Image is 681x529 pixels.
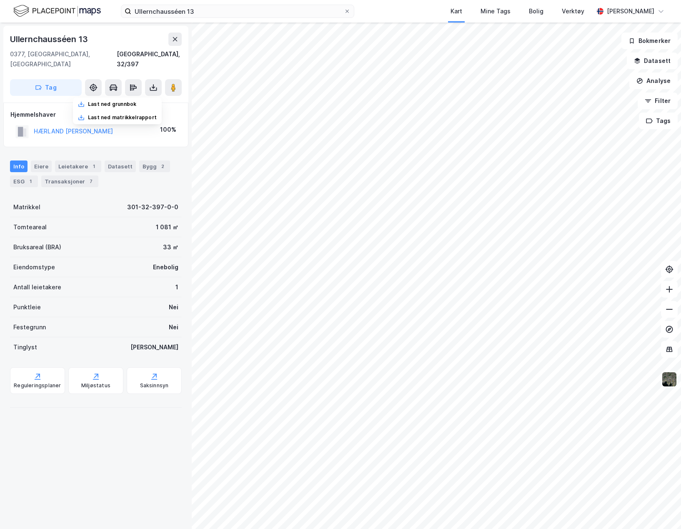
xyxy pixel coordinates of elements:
[163,242,178,252] div: 33 ㎡
[10,110,181,120] div: Hjemmelshaver
[153,262,178,272] div: Enebolig
[175,282,178,292] div: 1
[10,49,117,69] div: 0377, [GEOGRAPHIC_DATA], [GEOGRAPHIC_DATA]
[481,6,511,16] div: Mine Tags
[13,222,47,232] div: Tomteareal
[639,489,681,529] div: Kontrollprogram for chat
[10,79,82,96] button: Tag
[451,6,462,16] div: Kart
[627,53,678,69] button: Datasett
[13,282,61,292] div: Antall leietakere
[156,222,178,232] div: 1 081 ㎡
[529,6,543,16] div: Bolig
[169,322,178,332] div: Nei
[639,489,681,529] iframe: Chat Widget
[621,33,678,49] button: Bokmerker
[139,160,170,172] div: Bygg
[13,342,37,352] div: Tinglyst
[87,177,95,186] div: 7
[117,49,182,69] div: [GEOGRAPHIC_DATA], 32/397
[160,125,176,135] div: 100%
[88,114,157,121] div: Last ned matrikkelrapport
[14,382,61,389] div: Reguleringsplaner
[13,322,46,332] div: Festegrunn
[661,371,677,387] img: 9k=
[140,382,169,389] div: Saksinnsyn
[131,5,344,18] input: Søk på adresse, matrikkel, gårdeiere, leietakere eller personer
[81,382,110,389] div: Miljøstatus
[639,113,678,129] button: Tags
[130,342,178,352] div: [PERSON_NAME]
[562,6,584,16] div: Verktøy
[638,93,678,109] button: Filter
[90,162,98,170] div: 1
[127,202,178,212] div: 301-32-397-0-0
[169,302,178,312] div: Nei
[13,202,40,212] div: Matrikkel
[26,177,35,186] div: 1
[10,160,28,172] div: Info
[105,160,136,172] div: Datasett
[88,101,136,108] div: Last ned grunnbok
[10,175,38,187] div: ESG
[13,4,101,18] img: logo.f888ab2527a4732fd821a326f86c7f29.svg
[607,6,654,16] div: [PERSON_NAME]
[13,242,61,252] div: Bruksareal (BRA)
[13,262,55,272] div: Eiendomstype
[10,33,89,46] div: Ullernchausséen 13
[41,175,98,187] div: Transaksjoner
[31,160,52,172] div: Eiere
[55,160,101,172] div: Leietakere
[629,73,678,89] button: Analyse
[13,302,41,312] div: Punktleie
[158,162,167,170] div: 2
